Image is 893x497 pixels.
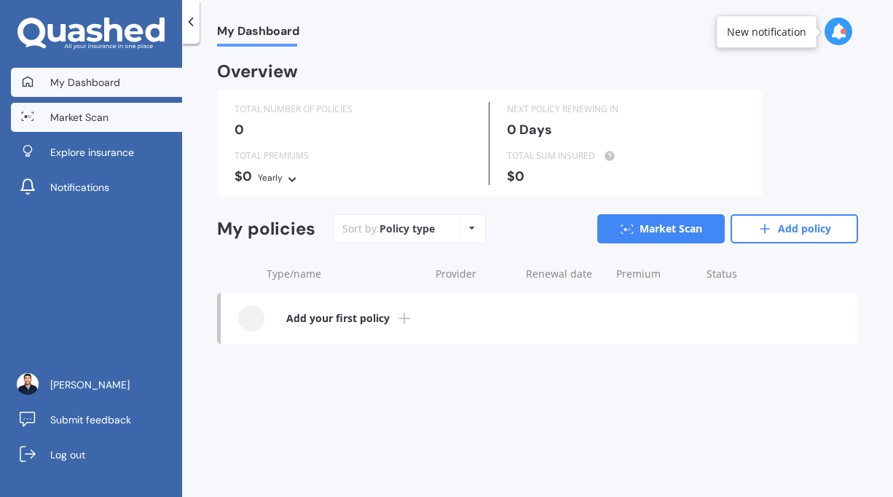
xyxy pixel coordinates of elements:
span: Log out [50,447,85,462]
a: Market Scan [597,214,725,243]
div: Status [707,267,785,281]
div: Policy type [379,222,435,236]
div: TOTAL PREMIUMS [235,149,471,163]
div: Premium [616,267,695,281]
a: Add your first policy [221,293,858,344]
a: Explore insurance [11,138,182,167]
div: Sort by: [342,222,435,236]
div: 0 [235,122,471,137]
a: [PERSON_NAME] [11,370,182,399]
div: $0 [507,169,744,184]
span: My Dashboard [217,24,299,44]
a: Submit feedback [11,405,182,434]
a: My Dashboard [11,68,182,97]
div: TOTAL SUM INSURED [507,149,744,163]
div: New notification [727,25,806,39]
img: ACg8ocJW3KB9RZuLh5ERZ63Oo6pUSGhjKaJ0NE2W43e19DeMtqKeV0g=s96-c [17,373,39,395]
div: TOTAL NUMBER OF POLICIES [235,102,471,117]
span: [PERSON_NAME] [50,377,130,392]
span: Explore insurance [50,145,134,160]
div: Yearly [258,171,283,185]
a: Log out [11,440,182,469]
div: Provider [436,267,514,281]
span: Submit feedback [50,412,131,427]
a: Notifications [11,173,182,202]
span: Market Scan [50,110,109,125]
a: Add policy [731,214,858,243]
a: Market Scan [11,103,182,132]
div: Renewal date [526,267,605,281]
div: Overview [217,64,298,79]
div: 0 Days [507,122,744,137]
span: My Dashboard [50,75,120,90]
span: Notifications [50,180,109,195]
b: Add your first policy [286,311,390,326]
div: Type/name [267,267,424,281]
div: $0 [235,169,471,185]
div: NEXT POLICY RENEWING IN [507,102,744,117]
div: My policies [217,219,315,240]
